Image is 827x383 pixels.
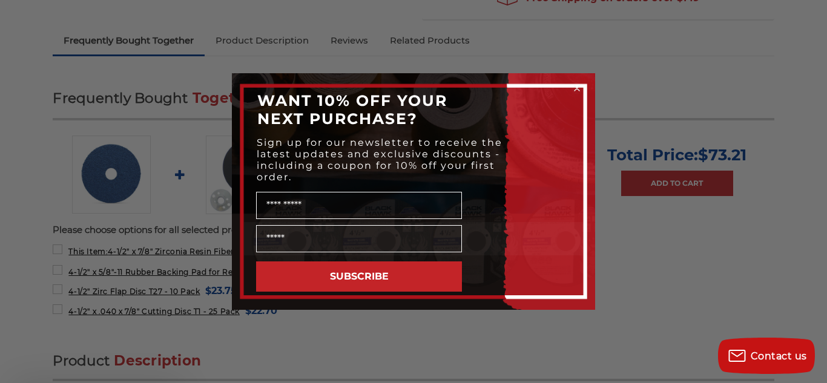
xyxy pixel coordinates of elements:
[257,137,502,183] span: Sign up for our newsletter to receive the latest updates and exclusive discounts - including a co...
[256,225,462,252] input: Email
[718,338,815,374] button: Contact us
[257,91,447,128] span: WANT 10% OFF YOUR NEXT PURCHASE?
[751,350,807,362] span: Contact us
[571,82,583,94] button: Close dialog
[256,261,462,292] button: SUBSCRIBE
